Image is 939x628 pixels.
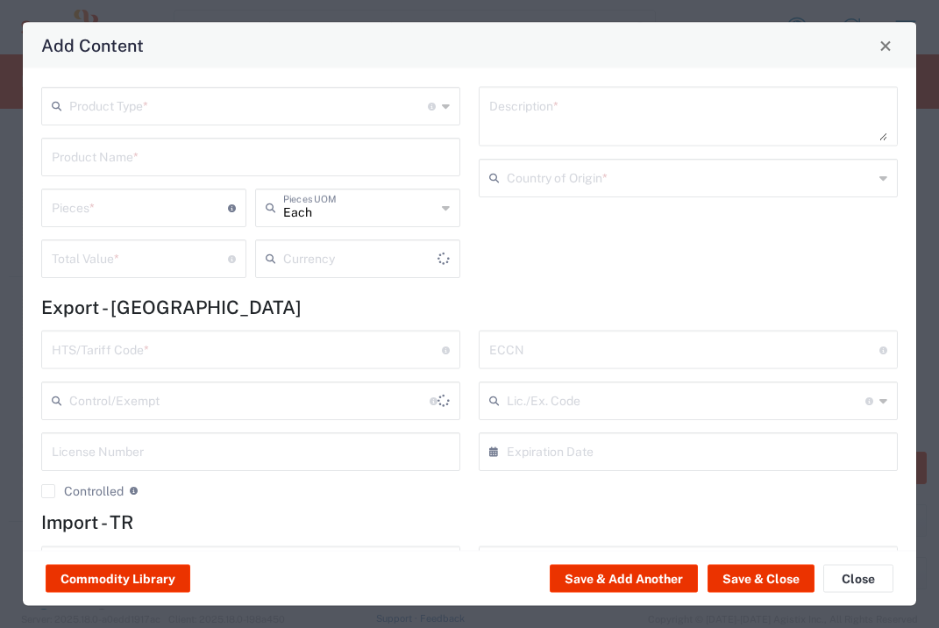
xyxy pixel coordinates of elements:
label: Controlled [41,484,124,498]
h4: Export - [GEOGRAPHIC_DATA] [41,296,898,318]
button: Commodity Library [46,565,190,593]
button: Close [823,565,893,593]
h4: Add Content [41,32,144,58]
h4: Import - TR [41,511,898,533]
button: Close [873,33,898,58]
button: Save & Add Another [550,565,698,593]
button: Save & Close [708,565,815,593]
